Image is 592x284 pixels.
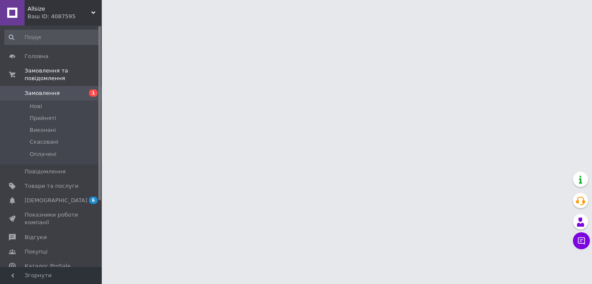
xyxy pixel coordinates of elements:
[25,67,102,82] span: Замовлення та повідомлення
[25,211,78,226] span: Показники роботи компанії
[30,150,56,158] span: Оплачені
[25,262,70,270] span: Каталог ProSale
[25,197,87,204] span: [DEMOGRAPHIC_DATA]
[28,13,102,20] div: Ваш ID: 4087595
[30,103,42,110] span: Нові
[4,30,100,45] input: Пошук
[89,197,98,204] span: 6
[25,168,66,175] span: Повідомлення
[28,5,91,13] span: Allsize
[30,114,56,122] span: Прийняті
[30,126,56,134] span: Виконані
[89,89,98,97] span: 1
[25,248,47,256] span: Покупці
[573,232,590,249] button: Чат з покупцем
[25,89,60,97] span: Замовлення
[25,53,48,60] span: Головна
[30,138,59,146] span: Скасовані
[25,234,47,241] span: Відгуки
[25,182,78,190] span: Товари та послуги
